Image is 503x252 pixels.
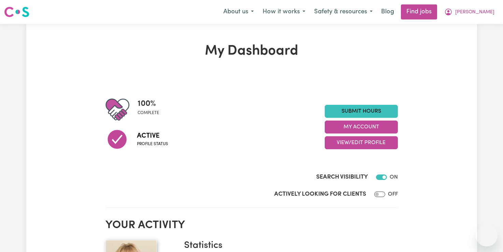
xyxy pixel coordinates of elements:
[274,190,366,199] label: Actively Looking for Clients
[106,43,398,59] h1: My Dashboard
[138,98,159,110] span: 100 %
[325,136,398,149] button: View/Edit Profile
[4,6,29,18] img: Careseekers logo
[4,4,29,20] a: Careseekers logo
[390,174,398,180] span: ON
[476,225,498,247] iframe: Button to launch messaging window
[455,9,494,16] span: [PERSON_NAME]
[106,219,398,232] h2: Your activity
[138,98,165,122] div: Profile completeness: 100%
[310,5,377,19] button: Safety & resources
[388,192,398,197] span: OFF
[316,173,368,182] label: Search Visibility
[377,4,398,19] a: Blog
[137,141,168,147] span: Profile status
[258,5,310,19] button: How it works
[184,240,392,252] h3: Statistics
[401,4,437,19] a: Find jobs
[137,131,168,141] span: Active
[138,110,159,116] span: complete
[219,5,258,19] button: About us
[325,105,398,118] a: Submit Hours
[325,121,398,134] button: My Account
[440,5,499,19] button: My Account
